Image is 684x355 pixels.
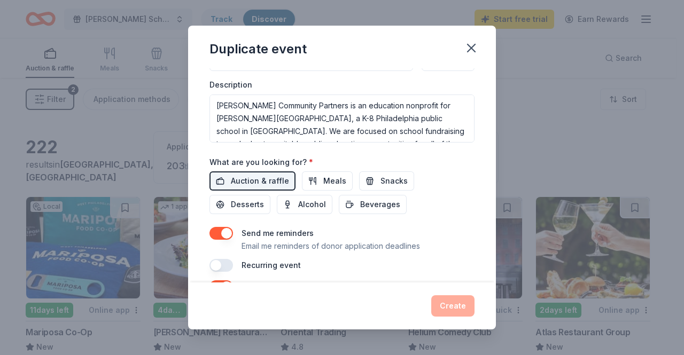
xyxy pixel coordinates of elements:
button: Desserts [209,195,270,214]
label: Recurring event [242,261,301,270]
button: Beverages [339,195,407,214]
label: What are you looking for? [209,157,313,168]
button: Auction & raffle [209,171,296,191]
div: Duplicate event [209,41,307,58]
p: Email me reminders of donor application deadlines [242,240,420,253]
label: Description [209,80,252,90]
span: Desserts [231,198,264,211]
span: Auction & raffle [231,175,289,187]
span: Alcohol [298,198,326,211]
span: Beverages [360,198,400,211]
button: Snacks [359,171,414,191]
button: Meals [302,171,353,191]
button: Alcohol [277,195,332,214]
label: Send me reminders [242,228,314,238]
textarea: [PERSON_NAME] Community Partners is an education nonprofit for [PERSON_NAME][GEOGRAPHIC_DATA], a ... [209,94,475,143]
span: Snacks [380,175,408,187]
span: Meals [323,175,346,187]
